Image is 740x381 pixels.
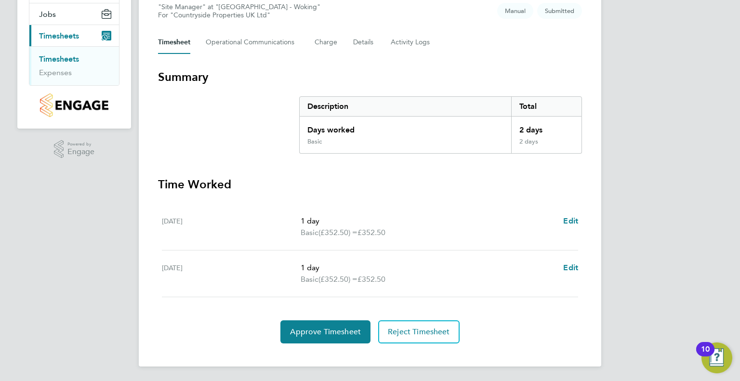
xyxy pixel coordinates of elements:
[40,93,108,117] img: countryside-properties-logo-retina.png
[54,140,95,158] a: Powered byEngage
[29,93,119,117] a: Go to home page
[301,215,555,227] p: 1 day
[388,327,450,337] span: Reject Timesheet
[162,215,301,238] div: [DATE]
[29,46,119,85] div: Timesheets
[391,31,431,54] button: Activity Logs
[301,227,318,238] span: Basic
[158,31,190,54] button: Timesheet
[158,3,320,19] div: "Site Manager" at "[GEOGRAPHIC_DATA] - Woking"
[701,349,710,362] div: 10
[158,177,582,192] h3: Time Worked
[39,10,56,19] span: Jobs
[307,138,322,145] div: Basic
[29,25,119,46] button: Timesheets
[29,3,119,25] button: Jobs
[318,228,357,237] span: (£352.50) =
[300,117,511,138] div: Days worked
[67,148,94,156] span: Engage
[318,275,357,284] span: (£352.50) =
[701,342,732,373] button: Open Resource Center, 10 new notifications
[315,31,338,54] button: Charge
[39,31,79,40] span: Timesheets
[357,228,385,237] span: £352.50
[301,274,318,285] span: Basic
[206,31,299,54] button: Operational Communications
[563,262,578,274] a: Edit
[563,263,578,272] span: Edit
[158,69,582,85] h3: Summary
[299,96,582,154] div: Summary
[300,97,511,116] div: Description
[378,320,460,343] button: Reject Timesheet
[497,3,533,19] span: This timesheet was manually created.
[563,216,578,225] span: Edit
[290,327,361,337] span: Approve Timesheet
[537,3,582,19] span: This timesheet is Submitted.
[357,275,385,284] span: £352.50
[563,215,578,227] a: Edit
[162,262,301,285] div: [DATE]
[67,140,94,148] span: Powered by
[301,262,555,274] p: 1 day
[39,54,79,64] a: Timesheets
[158,11,320,19] div: For "Countryside Properties UK Ltd"
[280,320,370,343] button: Approve Timesheet
[511,117,581,138] div: 2 days
[353,31,375,54] button: Details
[39,68,72,77] a: Expenses
[511,97,581,116] div: Total
[511,138,581,153] div: 2 days
[158,69,582,343] section: Timesheet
